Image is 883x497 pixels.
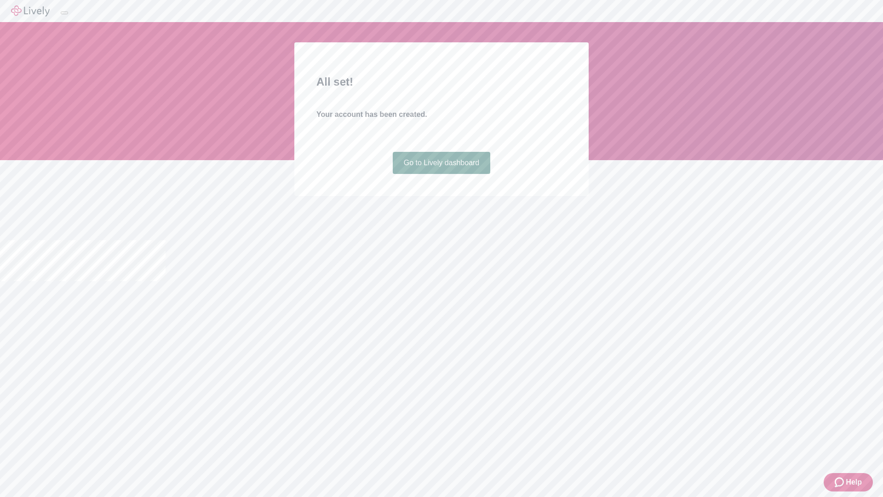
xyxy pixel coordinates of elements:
[846,477,862,488] span: Help
[835,477,846,488] svg: Zendesk support icon
[393,152,491,174] a: Go to Lively dashboard
[61,12,68,14] button: Log out
[824,473,873,491] button: Zendesk support iconHelp
[11,6,50,17] img: Lively
[316,109,567,120] h4: Your account has been created.
[316,74,567,90] h2: All set!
